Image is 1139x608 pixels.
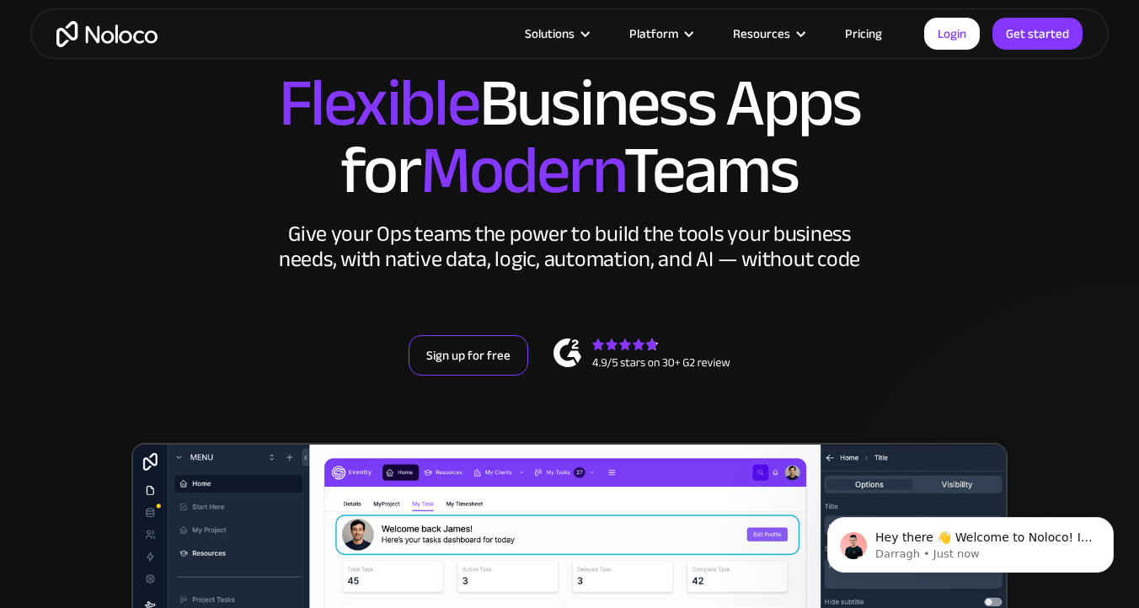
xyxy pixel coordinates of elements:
[504,23,608,45] div: Solutions
[924,18,980,50] a: Login
[608,23,712,45] div: Platform
[525,23,575,45] div: Solutions
[712,23,824,45] div: Resources
[409,335,528,376] a: Sign up for free
[802,482,1139,600] iframe: Intercom notifications message
[992,18,1083,50] a: Get started
[420,108,623,233] span: Modern
[56,21,158,47] a: home
[629,23,678,45] div: Platform
[275,221,864,272] div: Give your Ops teams the power to build the tools your business needs, with native data, logic, au...
[47,70,1092,205] h2: Business Apps for Teams
[733,23,790,45] div: Resources
[279,40,479,166] span: Flexible
[824,23,903,45] a: Pricing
